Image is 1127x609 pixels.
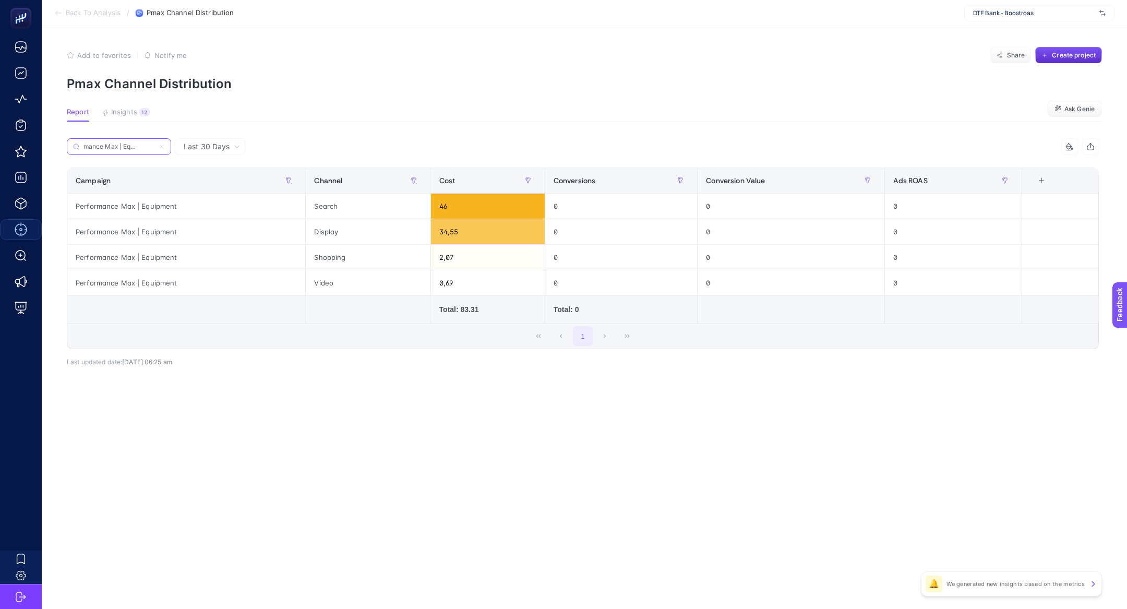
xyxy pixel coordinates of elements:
[439,176,455,185] span: Cost
[67,155,1099,366] div: Last 30 Days
[67,194,305,219] div: Performance Max | Equipment
[306,270,430,295] div: Video
[67,219,305,244] div: Performance Max | Equipment
[6,3,40,11] span: Feedback
[973,9,1095,17] span: DTF Bank - Boostroas
[67,358,122,366] span: Last updated date:
[431,219,545,244] div: 34,55
[111,108,137,116] span: Insights
[76,176,111,185] span: Campaign
[554,176,596,185] span: Conversions
[1030,176,1039,199] div: 6 items selected
[698,219,884,244] div: 0
[306,194,430,219] div: Search
[67,108,89,116] span: Report
[706,176,765,185] span: Conversion Value
[67,51,131,59] button: Add to favorites
[545,219,698,244] div: 0
[698,270,884,295] div: 0
[122,358,172,366] span: [DATE] 06:25 am
[1032,176,1052,185] div: +
[83,143,154,151] input: Search
[67,270,305,295] div: Performance Max | Equipment
[184,141,230,152] span: Last 30 Days
[893,176,928,185] span: Ads ROAS
[431,270,545,295] div: 0,69
[314,176,342,185] span: Channel
[885,219,1022,244] div: 0
[1047,101,1102,117] button: Ask Genie
[698,194,884,219] div: 0
[990,47,1031,64] button: Share
[1035,47,1102,64] button: Create project
[439,304,536,315] div: Total: 83.31
[554,304,689,315] div: Total: 0
[573,326,593,346] button: 1
[67,245,305,270] div: Performance Max | Equipment
[1099,8,1106,18] img: svg%3e
[127,8,129,17] span: /
[545,270,698,295] div: 0
[545,245,698,270] div: 0
[1007,51,1025,59] span: Share
[66,9,121,17] span: Back To Analysis
[431,245,545,270] div: 2,07
[885,270,1022,295] div: 0
[1064,105,1095,113] span: Ask Genie
[147,9,234,17] span: Pmax Channel Distribution
[77,51,131,59] span: Add to favorites
[154,51,187,59] span: Notify me
[139,108,150,116] div: 12
[885,245,1022,270] div: 0
[144,51,187,59] button: Notify me
[885,194,1022,219] div: 0
[67,76,1102,91] p: Pmax Channel Distribution
[431,194,545,219] div: 46
[306,245,430,270] div: Shopping
[1052,51,1096,59] span: Create project
[545,194,698,219] div: 0
[306,219,430,244] div: Display
[698,245,884,270] div: 0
